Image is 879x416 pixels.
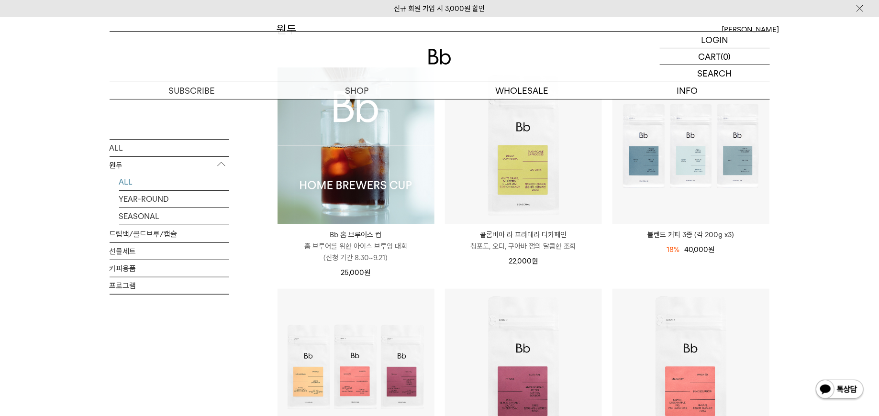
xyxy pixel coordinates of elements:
span: 25,000 [341,268,371,277]
div: 18% [667,244,680,255]
span: 22,000 [509,257,538,265]
a: 선물세트 [110,242,229,259]
p: 청포도, 오디, 구아바 잼의 달콤한 조화 [445,241,602,252]
img: 블렌드 커피 3종 (각 200g x3) [612,67,769,224]
a: SEASONAL [119,208,229,224]
p: LOGIN [701,32,728,48]
a: 콜롬비아 라 프라데라 디카페인 청포도, 오디, 구아바 잼의 달콤한 조화 [445,229,602,252]
p: 콜롬비아 라 프라데라 디카페인 [445,229,602,241]
img: 로고 [428,49,451,65]
a: SHOP [275,82,440,99]
p: Bb 홈 브루어스 컵 [278,229,434,241]
img: 1000001223_add2_021.jpg [278,67,434,224]
p: CART [699,48,721,65]
img: 카카오톡 채널 1:1 채팅 버튼 [815,379,865,402]
span: 원 [532,257,538,265]
p: 홈 브루어를 위한 아이스 브루잉 대회 (신청 기간 8.30~9.21) [278,241,434,263]
a: ALL [110,139,229,156]
a: CART (0) [660,48,770,65]
a: 블렌드 커피 3종 (각 200g x3) [612,229,769,241]
a: LOGIN [660,32,770,48]
p: INFO [605,82,770,99]
a: YEAR-ROUND [119,190,229,207]
p: WHOLESALE [440,82,605,99]
a: Bb 홈 브루어스 컵 홈 브루어를 위한 아이스 브루잉 대회(신청 기간 8.30~9.21) [278,229,434,263]
span: 원 [709,245,715,254]
span: 40,000 [685,245,715,254]
a: Bb 홈 브루어스 컵 [278,67,434,224]
a: 신규 회원 가입 시 3,000원 할인 [394,4,485,13]
p: (0) [721,48,731,65]
a: 드립백/콜드브루/캡슐 [110,225,229,242]
p: SEARCH [698,65,732,82]
img: 콜롬비아 라 프라데라 디카페인 [445,67,602,224]
span: 원 [365,268,371,277]
a: ALL [119,173,229,190]
a: 커피용품 [110,260,229,276]
a: 프로그램 [110,277,229,294]
a: SUBSCRIBE [110,82,275,99]
p: 원두 [110,156,229,174]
